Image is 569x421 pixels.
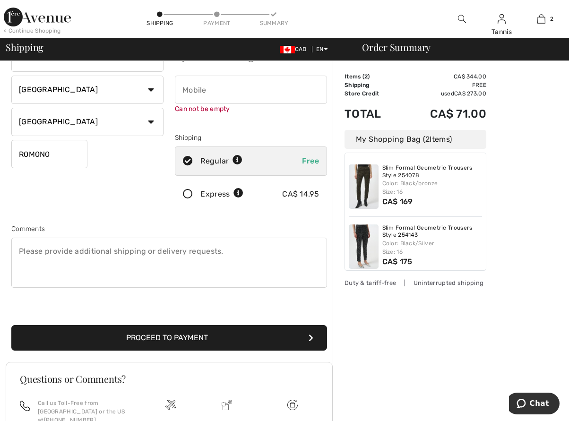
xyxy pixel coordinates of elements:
div: Duty & tariff-free | Uninterrupted shipping [345,278,486,287]
img: Slim Formal Geometric Trousers Style 254078 [349,164,379,209]
td: Items ( ) [345,72,400,81]
div: < Continue Shopping [4,26,61,35]
img: My Info [498,13,506,25]
img: search the website [458,13,466,25]
h3: Questions or Comments? [20,374,319,384]
div: Tannis [482,27,521,37]
td: CA$ 71.00 [400,98,486,130]
a: 2 [522,13,561,25]
div: Can not be empty [175,104,327,114]
img: Free shipping on orders over $99 [287,400,298,410]
img: Slim Formal Geometric Trousers Style 254143 [349,224,379,269]
a: Slim Formal Geometric Trousers Style 254143 [382,224,483,239]
td: CA$ 344.00 [400,72,486,81]
button: Proceed to Payment [11,325,327,351]
a: Slim Formal Geometric Trousers Style 254078 [382,164,483,179]
div: Comments [11,224,327,234]
td: Shipping [345,81,400,89]
span: EN [316,46,328,52]
td: Total [345,98,400,130]
input: Mobile [175,76,327,104]
div: CA$ 14.95 [282,189,319,200]
span: CA$ 175 [382,257,413,266]
div: Shipping [175,133,327,143]
img: 1ère Avenue [4,8,71,26]
a: Sign In [498,14,506,23]
div: Shipping [146,19,174,27]
span: Shipping [6,43,43,52]
div: Color: Black/Silver Size: 16 [382,239,483,256]
div: Payment [203,19,231,27]
span: 2 [550,15,553,23]
span: CA$ 273.00 [454,90,486,97]
img: Delivery is a breeze since we pay the duties! [222,400,232,410]
td: Store Credit [345,89,400,98]
td: Free [400,81,486,89]
span: CAD [280,46,310,52]
img: call [20,401,30,411]
span: Free [302,156,319,165]
div: Color: Black/bronze Size: 16 [382,179,483,196]
div: Summary [260,19,288,27]
span: 2 [425,135,430,144]
div: Regular [200,155,242,167]
span: 2 [364,73,368,80]
span: CA$ 169 [382,197,413,206]
img: Free shipping on orders over $99 [165,400,176,410]
iframe: Opens a widget where you can chat to one of our agents [509,393,560,416]
td: used [400,89,486,98]
div: Express [200,189,243,200]
img: Canadian Dollar [280,46,295,53]
input: Zip/Postal Code [11,140,87,168]
div: My Shopping Bag ( Items) [345,130,486,149]
div: Order Summary [351,43,563,52]
img: My Bag [537,13,545,25]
